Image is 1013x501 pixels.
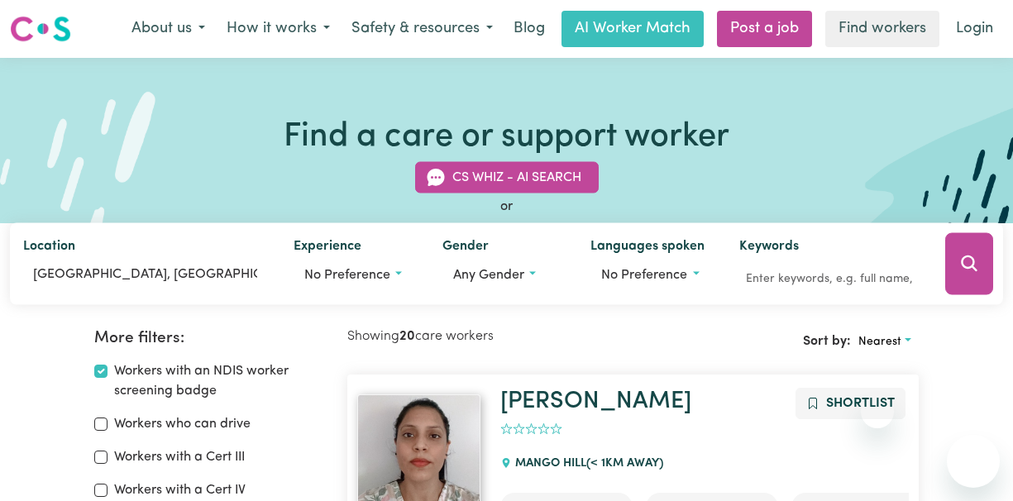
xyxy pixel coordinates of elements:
span: No preference [304,269,390,282]
span: Sort by: [803,335,851,348]
b: 20 [399,330,415,343]
button: Search [945,233,993,295]
span: Any gender [453,269,524,282]
span: Nearest [858,336,901,348]
a: AI Worker Match [561,11,704,47]
div: MANGO HILL [500,441,673,486]
label: Workers with a Cert IV [114,480,246,500]
button: How it works [216,12,341,46]
a: Blog [504,11,555,47]
label: Gender [442,236,489,260]
div: add rating by typing an integer from 0 to 5 or pressing arrow keys [500,420,562,439]
a: Careseekers logo [10,10,71,48]
iframe: Close message [861,395,894,428]
label: Workers who can drive [114,414,251,434]
button: About us [121,12,216,46]
button: Worker experience options [294,260,416,291]
button: Worker language preferences [590,260,713,291]
iframe: Button to launch messaging window [947,435,1000,488]
input: Enter a suburb [23,260,267,289]
input: Enter keywords, e.g. full name, interests [739,266,922,292]
h2: More filters: [94,329,327,348]
span: (< 1km away) [586,457,663,470]
h2: Showing care workers [347,329,633,345]
label: Workers with a Cert III [114,447,245,467]
h1: Find a care or support worker [284,117,729,157]
label: Experience [294,236,361,260]
a: Login [946,11,1003,47]
label: Workers with an NDIS worker screening badge [114,361,327,401]
a: [PERSON_NAME] [500,389,691,413]
a: Post a job [717,11,812,47]
span: No preference [601,269,687,282]
label: Languages spoken [590,236,705,260]
button: Add to shortlist [796,388,905,419]
button: Sort search results [851,329,919,355]
a: Find workers [825,11,939,47]
button: Safety & resources [341,12,504,46]
button: CS Whiz - AI Search [415,162,599,193]
label: Location [23,236,75,260]
div: or [10,197,1003,217]
button: Worker gender preference [442,260,565,291]
label: Keywords [739,236,799,260]
span: Shortlist [826,397,895,410]
img: Careseekers logo [10,14,71,44]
